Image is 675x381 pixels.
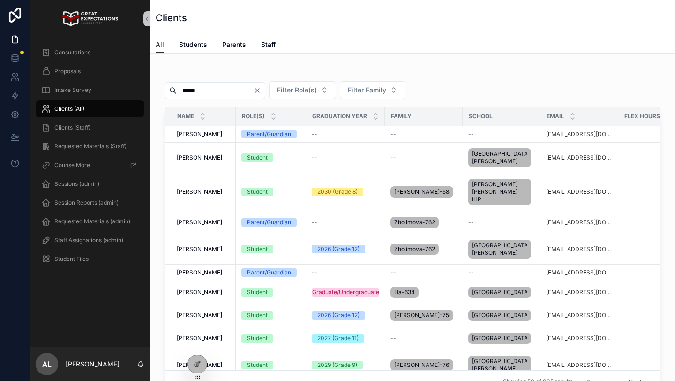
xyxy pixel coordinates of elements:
a: [PERSON_NAME] [177,130,230,138]
span: [PERSON_NAME] [177,154,222,161]
a: [EMAIL_ADDRESS][DOMAIN_NAME] [546,361,613,369]
a: [EMAIL_ADDRESS][DOMAIN_NAME] [546,269,613,276]
div: Student [247,188,268,196]
span: Role(s) [242,113,265,120]
a: 2026 (Grade 12) [312,311,379,320]
span: [PERSON_NAME]-584 [394,188,450,196]
span: Name [177,113,194,120]
a: Requested Materials (admin) [36,213,144,230]
span: Requested Materials (admin) [54,218,130,225]
span: [PERSON_NAME] [177,269,222,276]
a: CounselMore [36,157,144,174]
button: Select Button [340,81,405,99]
a: Requested Materials (Staff) [36,138,144,155]
span: Clients (All) [54,105,84,113]
span: -- [390,269,396,276]
div: Student [247,153,268,162]
p: [PERSON_NAME] [66,359,120,369]
div: Parent/Guardian [247,130,291,138]
span: [PERSON_NAME] [177,361,222,369]
div: 2030 (Grade 8) [317,188,358,196]
span: [PERSON_NAME]-761 [394,361,450,369]
span: Family [391,113,412,120]
a: [GEOGRAPHIC_DATA][PERSON_NAME] [468,146,535,169]
a: [EMAIL_ADDRESS][DOMAIN_NAME] [546,312,613,319]
span: Graduation Year [312,113,367,120]
div: 2027 (Grade 11) [317,334,359,343]
a: [PERSON_NAME] [177,245,230,253]
a: Session Reports (admin) [36,194,144,211]
a: Consultations [36,44,144,61]
div: 2026 (Grade 12) [317,311,360,320]
a: Students [179,36,207,55]
div: Student [247,245,268,253]
span: Student Files [54,255,89,263]
a: -- [312,269,379,276]
span: Ha-634 [394,289,415,296]
span: All [156,40,164,49]
a: [GEOGRAPHIC_DATA][PERSON_NAME] [468,354,535,376]
span: [PERSON_NAME] [177,245,222,253]
a: Student [241,311,300,320]
span: Filter Family [348,85,386,95]
a: 2030 (Grade 8) [312,188,379,196]
span: -- [468,219,474,226]
a: All [156,36,164,54]
a: [EMAIL_ADDRESS][DOMAIN_NAME] [546,245,613,253]
span: Session Reports (admin) [54,199,119,206]
span: Parents [222,40,246,49]
a: Clients (All) [36,100,144,117]
a: 2027 (Grade 11) [312,334,379,343]
div: Student [247,288,268,297]
span: [PERSON_NAME] [177,188,222,196]
a: [GEOGRAPHIC_DATA][PERSON_NAME] [468,238,535,260]
a: [EMAIL_ADDRESS][DOMAIN_NAME] [546,289,613,296]
span: Proposals [54,68,81,75]
span: Sessions (admin) [54,180,99,188]
a: [EMAIL_ADDRESS][DOMAIN_NAME] [546,335,613,342]
a: [EMAIL_ADDRESS][DOMAIN_NAME] [546,130,613,138]
a: [PERSON_NAME]-761 [390,358,457,373]
a: [EMAIL_ADDRESS][DOMAIN_NAME] [546,219,613,226]
a: [EMAIL_ADDRESS][DOMAIN_NAME] [546,188,613,196]
img: App logo [62,11,118,26]
a: -- [312,130,379,138]
a: Parent/Guardian [241,268,300,277]
span: [GEOGRAPHIC_DATA][PERSON_NAME] [472,358,527,373]
span: [PERSON_NAME] [177,335,222,342]
a: [EMAIL_ADDRESS][DOMAIN_NAME] [546,154,613,161]
a: Student Files [36,251,144,267]
span: [PERSON_NAME] [PERSON_NAME] IHP [472,181,527,203]
a: [PERSON_NAME] [177,361,230,369]
h1: Clients [156,11,187,24]
a: Parent/Guardian [241,130,300,138]
span: [GEOGRAPHIC_DATA][PERSON_NAME] [472,150,527,165]
span: Consultations [54,49,90,56]
button: Clear [254,87,265,94]
span: [PERSON_NAME] [177,219,222,226]
a: [PERSON_NAME] [177,289,230,296]
a: [PERSON_NAME] [177,269,230,276]
span: [PERSON_NAME] [177,130,222,138]
div: Graduate/Undergraduate [312,288,379,297]
span: Zholimova-762 [394,245,435,253]
a: [PERSON_NAME]-756 [390,308,457,323]
a: Parents [222,36,246,55]
span: -- [312,154,317,161]
span: [GEOGRAPHIC_DATA] [472,312,527,319]
a: Staff [261,36,276,55]
a: [PERSON_NAME]-584 [390,184,457,199]
a: Student [241,288,300,297]
span: -- [390,335,396,342]
a: 2026 (Grade 12) [312,245,379,253]
span: [GEOGRAPHIC_DATA] [472,289,527,296]
span: -- [390,154,396,161]
a: Zholimova-762 [390,215,457,230]
div: Student [247,334,268,343]
span: CounselMore [54,161,90,169]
